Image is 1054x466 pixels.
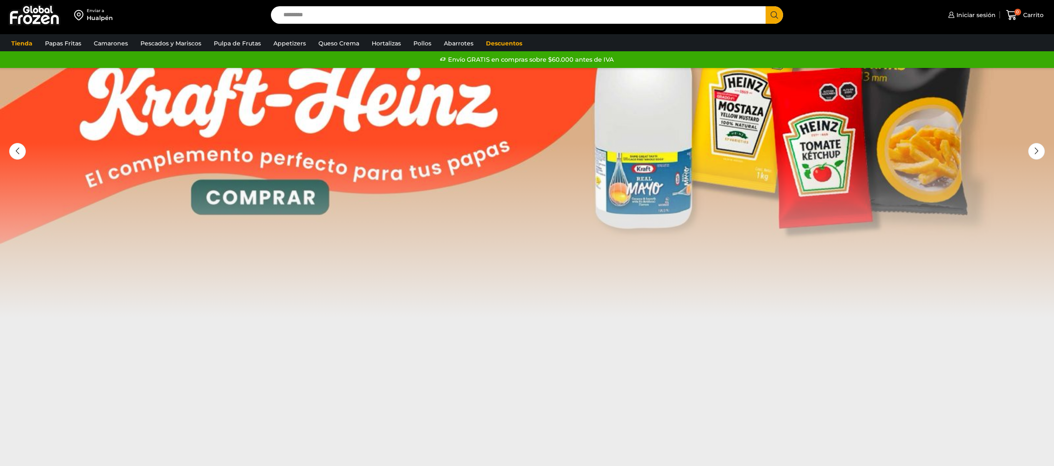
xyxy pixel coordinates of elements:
a: Appetizers [269,35,310,51]
a: Descuentos [482,35,526,51]
div: Hualpén [87,14,113,22]
a: Pescados y Mariscos [136,35,205,51]
a: Abarrotes [440,35,478,51]
img: address-field-icon.svg [74,8,87,22]
a: Camarones [90,35,132,51]
a: 0 Carrito [1004,5,1046,25]
a: Iniciar sesión [946,7,996,23]
a: Tienda [7,35,37,51]
span: Iniciar sesión [954,11,996,19]
a: Queso Crema [314,35,363,51]
span: Carrito [1021,11,1044,19]
div: Enviar a [87,8,113,14]
a: Pulpa de Frutas [210,35,265,51]
a: Pollos [409,35,436,51]
a: Hortalizas [368,35,405,51]
a: Papas Fritas [41,35,85,51]
span: 0 [1014,9,1021,15]
button: Search button [766,6,783,24]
